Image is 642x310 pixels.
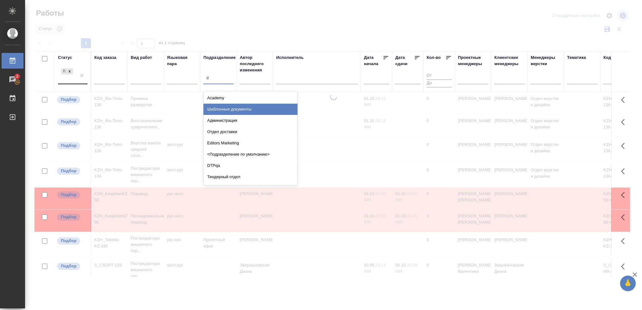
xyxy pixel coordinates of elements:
[567,54,586,61] div: Тематика
[620,276,636,291] button: 🙏
[56,96,87,104] div: Можно подбирать исполнителей
[617,210,632,225] button: Здесь прячутся важные кнопки
[61,119,76,125] p: Подбор
[617,92,632,107] button: Здесь прячутся важные кнопки
[617,188,632,203] button: Здесь прячутся важные кнопки
[61,168,76,174] p: Подбор
[94,54,116,61] div: Код заказа
[395,54,414,67] div: Дата сдачи
[131,54,152,61] div: Вид работ
[203,115,297,126] div: Администрация
[203,171,297,183] div: Тендерный отдел
[2,72,24,87] a: 2
[61,68,66,75] div: Подбор
[56,262,87,271] div: Можно подбирать исполнителей
[56,118,87,126] div: Можно подбирать исполнителей
[203,54,236,61] div: Подразделение
[56,213,87,221] div: Можно подбирать исполнителей
[427,72,452,80] input: От
[427,80,452,87] input: До
[56,142,87,150] div: Можно подбирать исполнителей
[61,192,76,198] p: Подбор
[617,259,632,274] button: Здесь прячутся важные кнопки
[203,160,297,171] div: DTPqa
[623,277,633,290] span: 🙏
[617,115,632,130] button: Здесь прячутся важные кнопки
[61,142,76,149] p: Подбор
[531,54,561,67] div: Менеджеры верстки
[603,54,628,61] div: Код работы
[276,54,304,61] div: Исполнитель
[617,234,632,249] button: Здесь прячутся важные кнопки
[58,54,72,61] div: Статус
[167,54,197,67] div: Языковая пара
[203,183,297,194] div: DTPlight
[56,191,87,199] div: Можно подбирать исполнителей
[56,237,87,245] div: Можно подбирать исполнителей
[61,96,76,103] p: Подбор
[12,73,22,80] span: 2
[203,149,297,160] div: <Подразделение по умолчанию>
[203,137,297,149] div: Editors Marketing
[203,104,297,115] div: Шаблонные документы
[203,92,297,104] div: Academy
[494,54,524,67] div: Клиентские менеджеры
[61,238,76,244] p: Подбор
[56,167,87,175] div: Можно подбирать исполнителей
[61,214,76,220] p: Подбор
[427,54,441,61] div: Кол-во
[364,54,383,67] div: Дата начала
[458,54,488,67] div: Проектные менеджеры
[240,54,270,73] div: Автор последнего изменения
[61,263,76,269] p: Подбор
[617,138,632,153] button: Здесь прячутся важные кнопки
[61,68,74,75] div: Подбор
[617,164,632,179] button: Здесь прячутся важные кнопки
[203,126,297,137] div: Отдел доставки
